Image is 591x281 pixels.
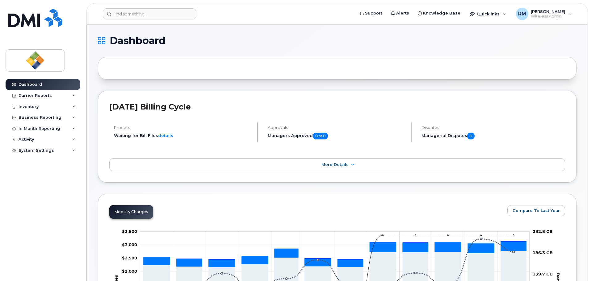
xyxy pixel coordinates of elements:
[467,133,475,139] span: 0
[114,133,252,138] li: Waiting for Bill Files
[114,125,252,130] h4: Process
[122,255,137,260] g: $0
[122,229,137,234] g: $0
[122,229,137,234] tspan: $3,500
[144,242,526,267] g: HST
[268,125,406,130] h4: Approvals
[110,36,166,45] span: Dashboard
[321,162,349,167] span: More Details
[507,205,565,216] button: Compare To Last Year
[421,133,565,139] h5: Managerial Disputes
[122,242,137,247] tspan: $3,000
[158,133,173,138] a: details
[122,255,137,260] tspan: $2,500
[533,250,553,255] tspan: 186.3 GB
[268,133,406,139] h5: Managers Approved
[109,102,565,111] h2: [DATE] Billing Cycle
[313,133,328,139] span: 0 of 0
[421,125,565,130] h4: Disputes
[122,242,137,247] g: $0
[533,229,553,234] tspan: 232.8 GB
[122,269,137,274] g: $0
[122,269,137,274] tspan: $2,000
[533,271,553,276] tspan: 139.7 GB
[513,208,560,213] span: Compare To Last Year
